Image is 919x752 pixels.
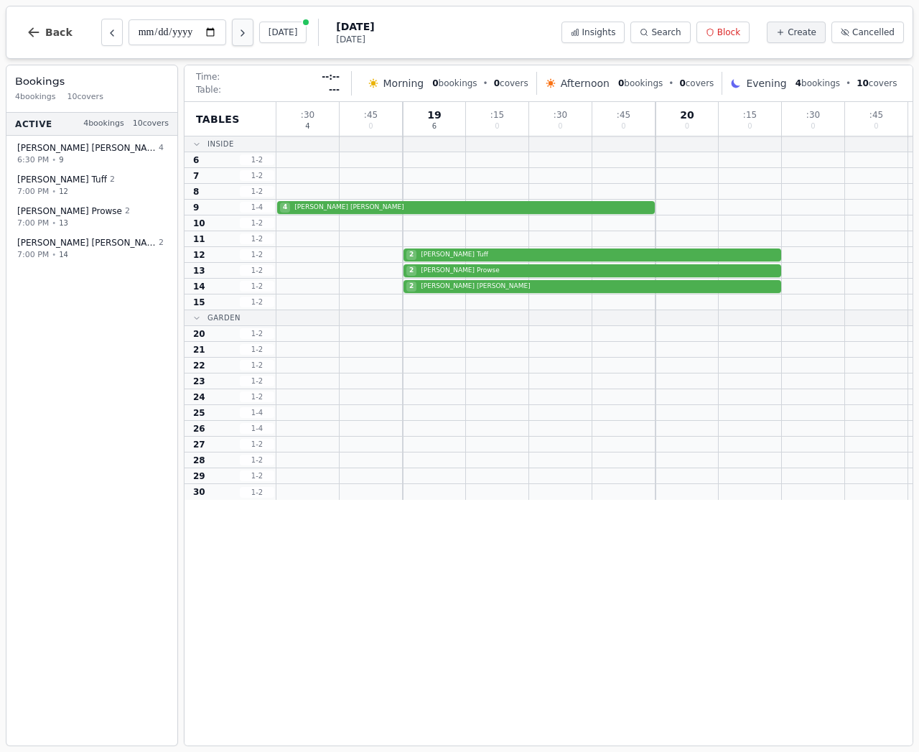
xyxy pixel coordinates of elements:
[240,439,274,450] span: 1 - 2
[193,407,205,419] span: 25
[52,154,56,165] span: •
[232,19,253,46] button: Next day
[193,281,205,292] span: 14
[383,76,424,90] span: Morning
[846,78,851,89] span: •
[67,91,103,103] span: 10 covers
[193,297,205,308] span: 15
[874,123,878,130] span: 0
[336,19,374,34] span: [DATE]
[561,76,610,90] span: Afternoon
[618,78,663,89] span: bookings
[561,22,625,43] button: Insights
[240,265,274,276] span: 1 - 2
[125,205,130,218] span: 2
[406,250,416,260] span: 2
[17,237,156,249] span: [PERSON_NAME] [PERSON_NAME]
[432,123,437,130] span: 6
[630,22,690,43] button: Search
[193,360,205,371] span: 22
[554,111,567,119] span: : 30
[679,78,685,88] span: 0
[680,110,694,120] span: 20
[240,487,274,498] span: 1 - 2
[193,249,205,261] span: 12
[52,249,56,260] span: •
[621,123,625,130] span: 0
[259,22,307,43] button: [DATE]
[17,205,122,217] span: [PERSON_NAME] Prowse
[618,78,624,88] span: 0
[15,118,52,129] span: Active
[159,237,164,249] span: 2
[196,112,240,126] span: Tables
[59,186,68,197] span: 12
[9,169,174,203] button: [PERSON_NAME] Tuff27:00 PM•12
[490,111,504,119] span: : 15
[240,360,274,371] span: 1 - 2
[788,27,816,38] span: Create
[83,118,124,130] span: 4 bookings
[418,250,778,260] span: [PERSON_NAME] Tuff
[193,218,205,229] span: 10
[668,78,673,89] span: •
[364,111,378,119] span: : 45
[196,84,221,96] span: Table:
[207,139,234,149] span: Inside
[857,78,869,88] span: 10
[193,154,199,166] span: 6
[717,27,740,38] span: Block
[207,312,241,323] span: Garden
[59,249,68,260] span: 14
[806,111,820,119] span: : 30
[17,249,49,261] span: 7:00 PM
[240,218,274,228] span: 1 - 2
[240,455,274,465] span: 1 - 2
[240,344,274,355] span: 1 - 2
[240,186,274,197] span: 1 - 2
[427,110,441,120] span: 19
[193,328,205,340] span: 20
[17,174,107,185] span: [PERSON_NAME] Tuff
[305,123,309,130] span: 4
[368,123,373,130] span: 0
[110,174,115,186] span: 2
[9,232,174,266] button: [PERSON_NAME] [PERSON_NAME]27:00 PM•14
[869,111,883,119] span: : 45
[59,154,63,165] span: 9
[240,154,274,165] span: 1 - 2
[483,78,488,89] span: •
[240,249,274,260] span: 1 - 2
[240,202,274,213] span: 1 - 4
[240,233,274,244] span: 1 - 2
[52,218,56,228] span: •
[159,142,164,154] span: 4
[17,217,49,229] span: 7:00 PM
[796,78,840,89] span: bookings
[240,376,274,386] span: 1 - 2
[9,200,174,234] button: [PERSON_NAME] Prowse27:00 PM•13
[15,74,169,88] h3: Bookings
[193,470,205,482] span: 29
[240,328,274,339] span: 1 - 2
[852,27,895,38] span: Cancelled
[280,203,290,213] span: 4
[322,71,340,83] span: --:--
[240,407,274,418] span: 1 - 4
[494,78,500,88] span: 0
[193,170,199,182] span: 7
[495,123,499,130] span: 0
[193,344,205,356] span: 21
[651,27,681,38] span: Search
[406,282,416,292] span: 2
[291,203,652,213] span: [PERSON_NAME] [PERSON_NAME]
[240,297,274,307] span: 1 - 2
[767,22,826,43] button: Create
[133,118,169,130] span: 10 covers
[582,27,616,38] span: Insights
[418,282,778,292] span: [PERSON_NAME] [PERSON_NAME]
[336,34,374,45] span: [DATE]
[494,78,528,89] span: covers
[406,266,416,276] span: 2
[193,202,199,213] span: 9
